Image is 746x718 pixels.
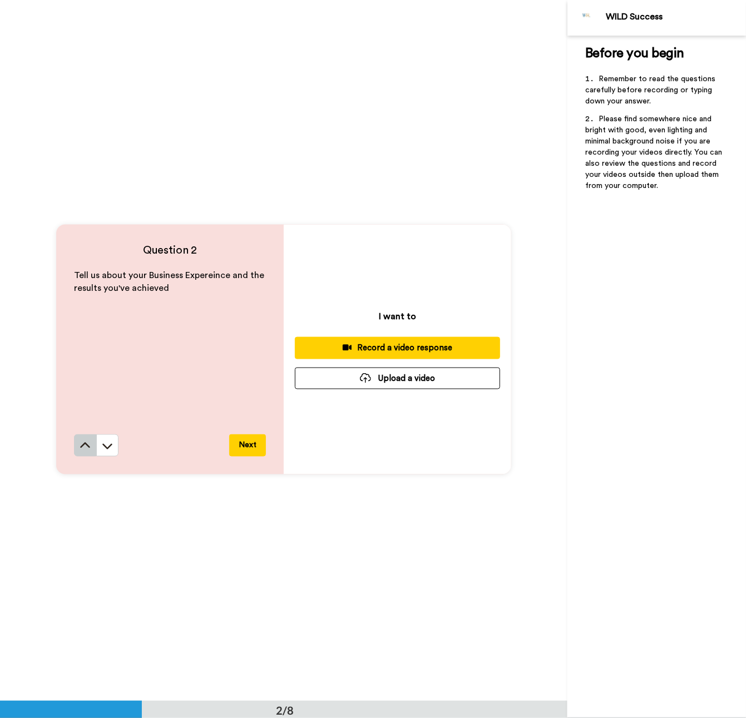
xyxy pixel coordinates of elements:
[379,310,416,323] p: I want to
[585,115,724,190] span: Please find somewhere nice and bright with good, even lighting and minimal background noise if yo...
[295,337,500,359] button: Record a video response
[74,242,266,258] h4: Question 2
[606,12,745,22] div: WILD Success
[258,702,312,718] div: 2/8
[304,342,491,354] div: Record a video response
[74,271,266,293] span: Tell us about your Business Expereince and the results you've achieved
[574,4,600,31] img: Profile Image
[229,434,266,457] button: Next
[585,47,684,60] span: Before you begin
[585,75,718,105] span: Remember to read the questions carefully before recording or typing down your answer.
[295,368,500,389] button: Upload a video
